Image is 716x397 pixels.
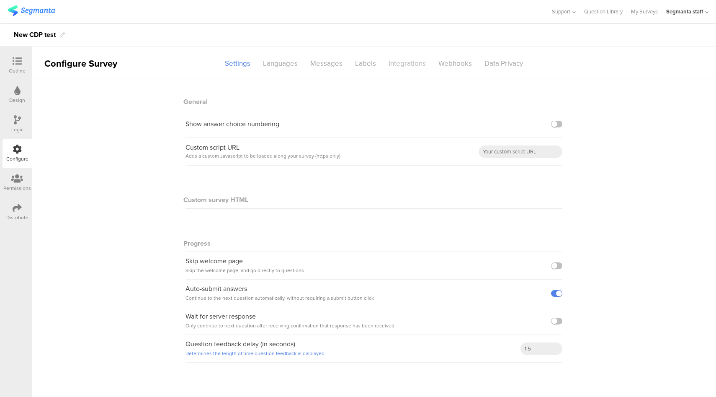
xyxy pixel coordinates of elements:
div: New CDP test [14,28,56,42]
div: Messages [304,56,349,71]
div: Integrations [382,56,432,71]
div: Segmanta staff [666,8,703,16]
div: Adds a custom Javascript to be loaded along your survey (https only) [185,152,340,161]
span: Only continue to next question after receiving confirmation that response has been received [185,322,394,330]
a: Determines the length of time question feedback is displayed [185,350,325,357]
div: Skip welcome page [185,257,304,275]
div: Progress [185,230,562,252]
span: Continue to the next question automatically, without requiring a submit button click [185,294,374,302]
div: Show answer choice numbering [185,119,279,128]
div: Auto-submit answers [185,284,374,303]
div: Logic [11,126,23,133]
div: General [185,88,562,110]
div: Design [9,96,25,104]
div: Settings [219,56,257,71]
img: segmanta logo [8,5,55,16]
div: Webhooks [432,56,478,71]
div: Data Privacy [478,56,529,71]
div: Labels [349,56,382,71]
input: Your custom script URL [479,145,562,158]
span: Custom script URL [185,143,240,152]
div: Custom survey HTML [185,195,562,205]
div: Permissions [3,184,31,192]
div: Languages [257,56,304,71]
div: Configure [6,155,28,163]
div: Wait for server response [185,312,394,330]
span: Skip the welcome page, and go directly to questions [185,267,304,274]
span: Support [552,8,570,16]
div: Distribute [6,214,28,221]
div: Configure Survey [32,57,128,70]
div: Question feedback delay (in seconds) [185,340,325,358]
div: Outline [9,67,26,75]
